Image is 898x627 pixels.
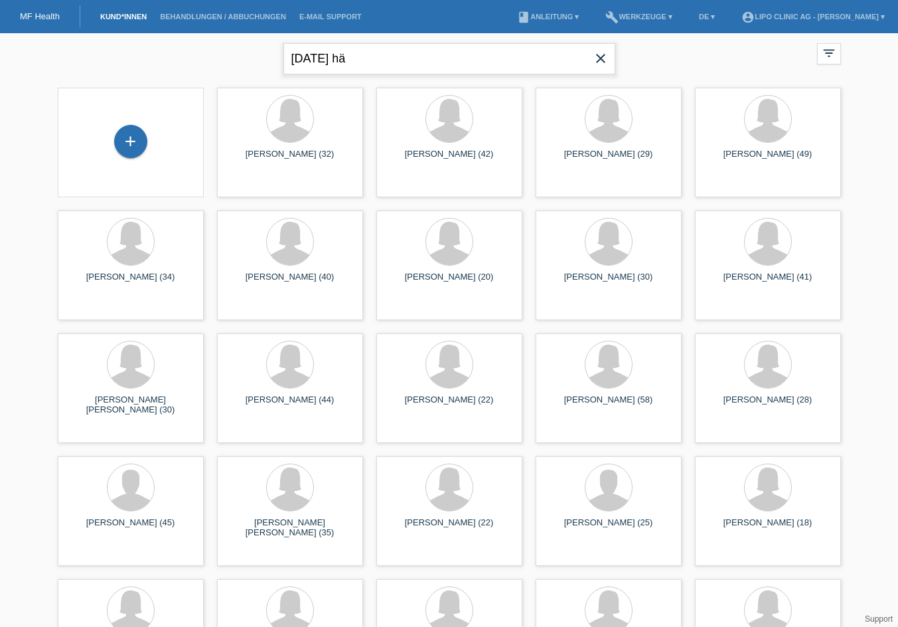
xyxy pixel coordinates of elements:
a: E-Mail Support [293,13,368,21]
i: book [517,11,530,24]
div: [PERSON_NAME] (42) [387,149,512,170]
div: [PERSON_NAME] (40) [228,272,352,293]
div: [PERSON_NAME] [PERSON_NAME] (30) [68,395,193,416]
div: [PERSON_NAME] (41) [706,272,830,293]
div: Kund*in hinzufügen [115,130,147,153]
div: [PERSON_NAME] (28) [706,395,830,416]
a: Kund*innen [94,13,153,21]
input: Suche... [283,43,615,74]
div: [PERSON_NAME] (58) [546,395,671,416]
div: [PERSON_NAME] (32) [228,149,352,170]
a: account_circleLIPO CLINIC AG - [PERSON_NAME] ▾ [735,13,891,21]
div: [PERSON_NAME] (18) [706,517,830,539]
i: filter_list [822,46,836,60]
a: MF Health [20,11,60,21]
a: bookAnleitung ▾ [510,13,585,21]
div: [PERSON_NAME] (22) [387,395,512,416]
i: close [593,50,609,66]
div: [PERSON_NAME] (22) [387,517,512,539]
a: Behandlungen / Abbuchungen [153,13,293,21]
div: [PERSON_NAME] (30) [546,272,671,293]
i: account_circle [741,11,755,24]
a: Support [865,614,893,624]
div: [PERSON_NAME] (45) [68,517,193,539]
div: [PERSON_NAME] (25) [546,517,671,539]
a: buildWerkzeuge ▾ [599,13,679,21]
div: [PERSON_NAME] [PERSON_NAME] (35) [228,517,352,539]
div: [PERSON_NAME] (44) [228,395,352,416]
div: [PERSON_NAME] (49) [706,149,830,170]
i: build [605,11,619,24]
div: [PERSON_NAME] (34) [68,272,193,293]
a: DE ▾ [692,13,721,21]
div: [PERSON_NAME] (20) [387,272,512,293]
div: [PERSON_NAME] (29) [546,149,671,170]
